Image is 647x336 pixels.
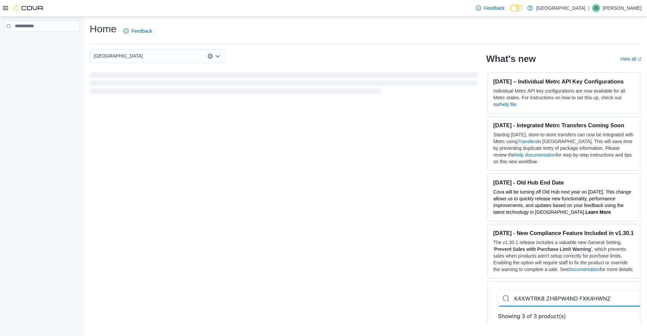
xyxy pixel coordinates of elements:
p: The v1.30.1 release includes a valuable new General Setting, ' ', which prevents sales when produ... [493,239,635,273]
p: [GEOGRAPHIC_DATA] [536,4,585,12]
p: Individual Metrc API key configurations are now available for all Metrc states. For instructions ... [493,88,635,108]
p: | [588,4,589,12]
img: Cova [13,5,44,11]
a: Documentation [568,267,600,272]
span: Loading [90,74,478,95]
h2: What's new [486,54,536,64]
a: Transfers [518,139,537,144]
span: Feedback [131,28,152,34]
svg: External link [638,57,642,61]
a: View allExternal link [620,56,642,62]
a: Feedback [121,24,155,38]
strong: Prevent Sales with Purchase Limit Warning [494,246,591,252]
div: John Sully [592,4,600,12]
button: Open list of options [215,54,220,59]
h3: [DATE] - New Compliance Feature Included in v1.30.1 [493,230,635,236]
nav: Complex example [4,33,80,49]
a: Learn More [585,209,611,215]
span: [GEOGRAPHIC_DATA] [94,52,143,60]
h3: [DATE] - Integrated Metrc Transfers Coming Soon [493,122,635,129]
button: Clear input [208,54,213,59]
span: Feedback [484,5,504,11]
a: help file [500,102,516,107]
h1: Home [90,22,117,36]
a: Feedback [473,1,507,15]
input: Dark Mode [510,5,524,12]
p: [PERSON_NAME] [603,4,642,12]
p: Starting [DATE], store-to-store transfers can now be integrated with Metrc using in [GEOGRAPHIC_D... [493,131,635,165]
h3: [DATE] – Individual Metrc API Key Configurations [493,78,635,85]
h3: [DATE] - Old Hub End Date [493,179,635,186]
a: help documentation [515,152,556,158]
span: JS [594,4,598,12]
span: Cova will be turning off Old Hub next year on [DATE]. This change allows us to quickly release ne... [493,189,631,215]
